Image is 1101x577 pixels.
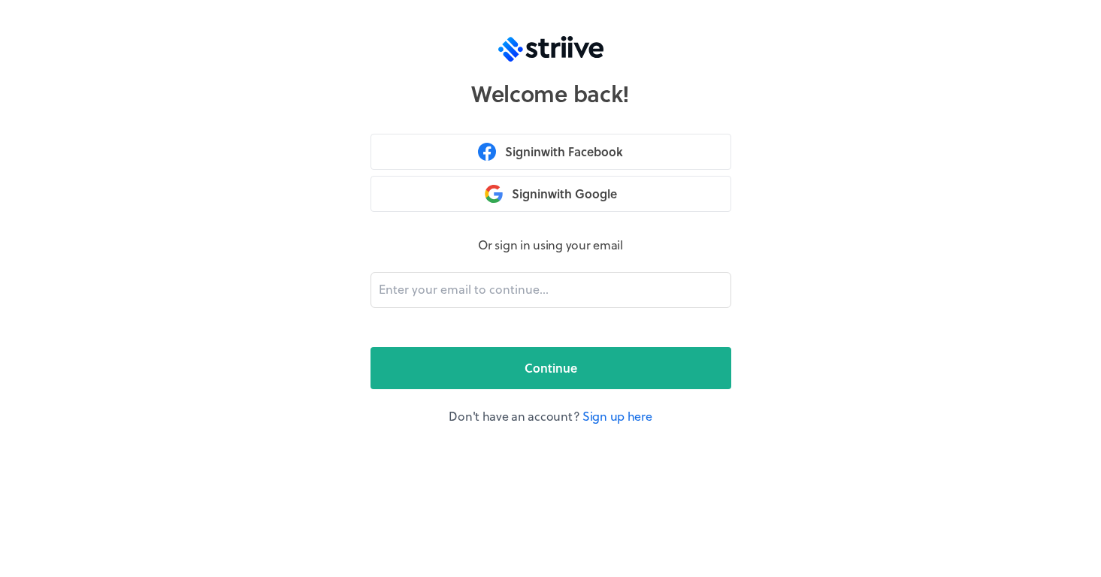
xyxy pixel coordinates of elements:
[582,407,652,424] a: Sign up here
[371,134,731,170] button: Signinwith Facebook
[471,80,630,107] h1: Welcome back!
[371,272,731,308] input: Enter your email to continue...
[371,347,731,389] button: Continue
[525,359,577,377] span: Continue
[371,176,731,212] button: Signinwith Google
[498,36,603,62] img: logo-trans.svg
[371,407,731,425] p: Don't have an account?
[371,236,731,254] p: Or sign in using your email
